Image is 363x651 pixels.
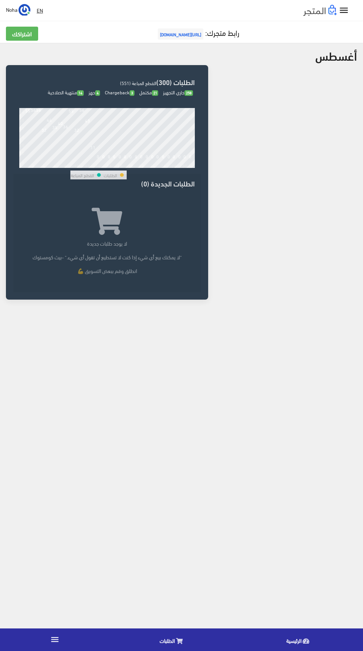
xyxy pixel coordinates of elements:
img: ... [19,4,30,16]
div: 56 [79,106,84,113]
h3: الطلبات الجديدة (0) [19,180,195,187]
div: 6 [53,163,56,168]
div: 22 [139,163,144,168]
div: 14 [96,163,101,168]
div: 26 [161,163,166,168]
p: انطلق وقم ببعض التسويق 💪 [19,267,195,274]
a: ... Noha [6,4,30,16]
td: القطع المباعة [70,171,94,179]
span: مكتمل [139,88,159,97]
span: الطلبات [160,636,175,645]
a: الرئيسية [236,630,363,649]
span: 4 [95,90,100,96]
div: 4 [43,163,45,168]
p: "لا يمكنك بيع أي شيء إذا كنت لا تستطيع أن تقول أي شيء." -بيث كومستوك [19,253,195,261]
span: 14 [77,90,84,96]
p: لا يوجد طلبات جديدة [19,239,195,247]
img: . [303,5,337,16]
div: 10 [74,163,79,168]
div: 56 [31,106,36,113]
i:  [50,635,60,644]
u: EN [37,6,43,15]
span: Chargeback [105,88,134,97]
div: 16 [107,163,112,168]
div: 2 [32,163,34,168]
span: القطع المباعة (551) [120,78,156,87]
h2: أغسطس [315,49,357,62]
span: 3 [130,90,134,96]
span: الرئيسية [286,636,302,645]
div: 12 [85,163,90,168]
td: الطلبات [103,171,117,179]
div: 56 [36,106,41,113]
h3: الطلبات (300) [19,78,195,85]
div: 24 [150,163,155,168]
span: Noha [6,5,17,14]
span: 21 [152,90,159,96]
a: اشتراكك [6,27,38,41]
div: 55 [25,107,30,114]
div: 55 [69,107,74,114]
div: 20 [128,163,133,168]
a: الطلبات [110,630,236,649]
span: جهز [89,88,100,97]
span: [URL][DOMAIN_NAME] [158,28,203,40]
span: جاري التجهيز [163,88,193,97]
div: 28 [171,163,177,168]
a: رابط متجرك:[URL][DOMAIN_NAME] [156,26,239,39]
div: 30 [182,163,187,168]
i:  [339,5,349,16]
a: EN [34,4,46,17]
div: 18 [117,163,123,168]
span: 258 [184,90,193,96]
span: منتهية الصلاحية [48,88,84,97]
div: 8 [64,163,67,168]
